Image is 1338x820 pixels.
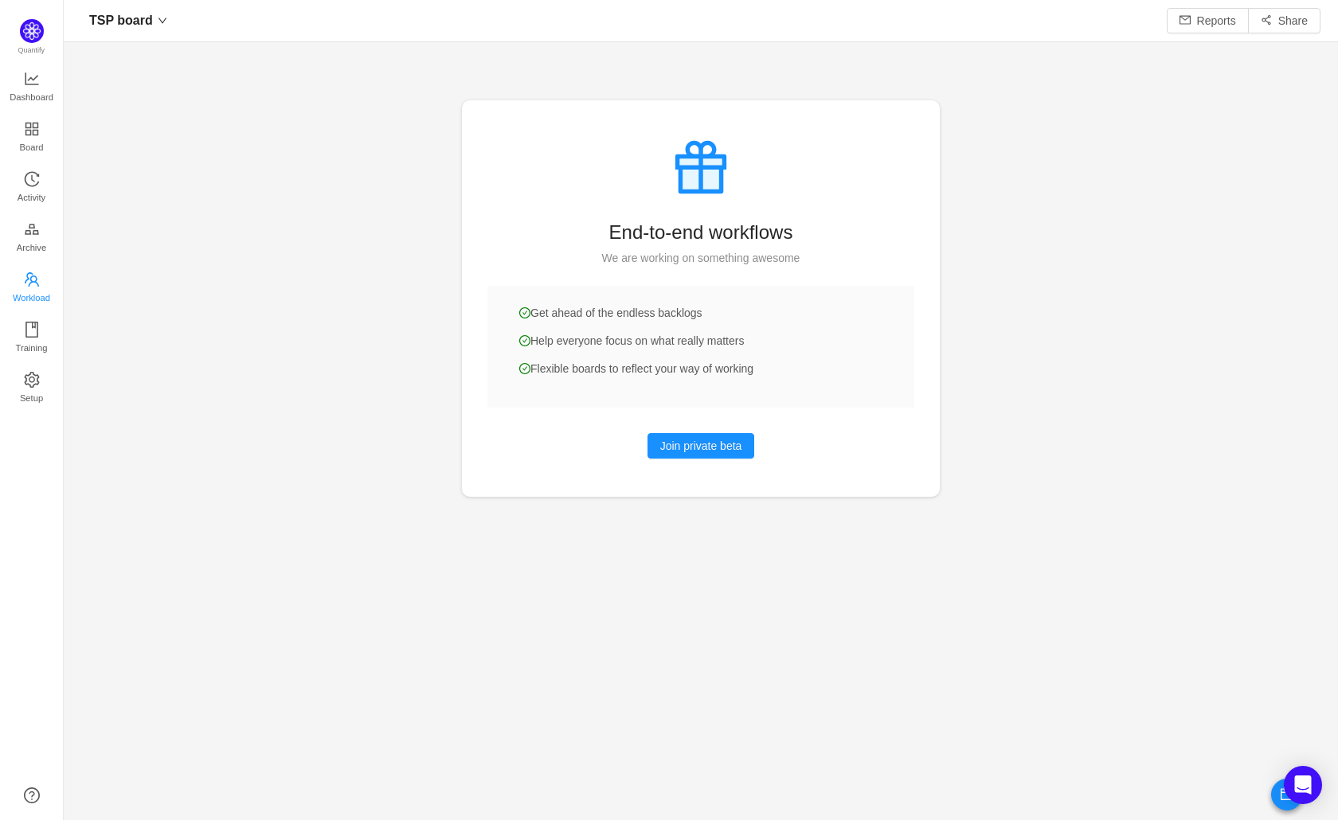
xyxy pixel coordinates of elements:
[24,322,40,354] a: Training
[1284,766,1322,804] div: Open Intercom Messenger
[24,171,40,187] i: icon: history
[20,131,44,163] span: Board
[24,372,40,388] i: icon: setting
[17,232,46,264] span: Archive
[15,332,47,364] span: Training
[89,8,153,33] span: TSP board
[24,122,40,154] a: Board
[1167,8,1249,33] button: icon: mailReports
[24,121,40,137] i: icon: appstore
[18,46,45,54] span: Quantify
[158,16,167,25] i: icon: down
[24,221,40,237] i: icon: gold
[20,382,43,414] span: Setup
[18,182,45,213] span: Activity
[20,19,44,43] img: Quantify
[1248,8,1320,33] button: icon: share-altShare
[1271,779,1303,810] button: icon: calendar
[647,433,755,459] button: Join private beta
[24,222,40,254] a: Archive
[24,271,40,287] i: icon: team
[24,322,40,338] i: icon: book
[24,72,40,103] a: Dashboard
[24,373,40,404] a: Setup
[24,172,40,204] a: Activity
[24,787,40,803] a: icon: question-circle
[10,81,53,113] span: Dashboard
[24,272,40,304] a: Workload
[13,282,50,314] span: Workload
[24,71,40,87] i: icon: line-chart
